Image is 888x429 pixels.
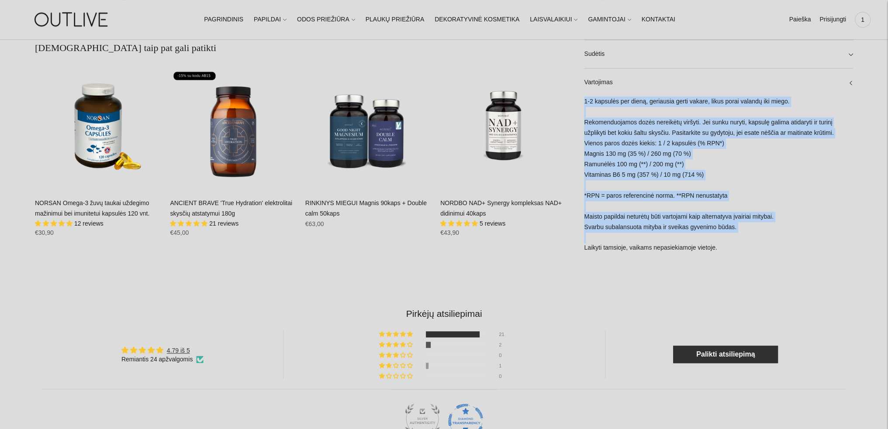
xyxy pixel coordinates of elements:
a: DEKORATYVINĖ KOSMETIKA [435,10,519,29]
a: Sudėtis [584,40,853,68]
a: GAMINTOJAI [588,10,631,29]
a: Paieška [789,10,811,29]
div: 2 [499,342,509,348]
a: 4.79 iš 5 [167,347,190,354]
a: NORDBO NAD+ Synergy kompleksas NAD+ didinimui 40kaps [440,63,567,189]
a: RINKINYS MIEGUI Magnis 90kaps + Double calm 50kaps [305,63,432,189]
div: 1 [499,363,509,369]
span: €63,00 [305,220,324,227]
div: 8% (2) reviews with 4 star rating [379,342,414,348]
a: Palikti atsiliepimą [673,346,778,363]
a: PAPILDAI [254,10,287,29]
img: Verified Checkmark [196,356,204,363]
h2: Pirkėjų atsiliepimai [42,307,846,320]
a: PAGRINDINIS [204,10,243,29]
a: NORSAN Omega-3 žuvų taukai uždegimo mažinimui bei imunitetui kapsulės 120 vnt. [35,63,161,189]
span: 5 reviews [480,220,505,227]
a: NORSAN Omega-3 žuvų taukai uždegimo mažinimui bei imunitetui kapsulės 120 vnt. [35,199,149,217]
div: Average rating is 4.79 stars [121,345,204,355]
span: 5.00 stars [440,220,480,227]
div: 21 [499,331,509,337]
span: 5.00 stars [170,220,209,227]
a: Vartojimas [584,69,853,96]
a: KONTAKTAI [642,10,675,29]
div: 88% (21) reviews with 5 star rating [379,331,414,337]
div: Remiantis 24 apžvalgomis [121,355,204,364]
a: Prisijungti [819,10,846,29]
img: OUTLIVE [17,4,127,34]
a: PLAUKŲ PRIEŽIŪRA [366,10,425,29]
div: 1-2 kapsulės per dieną, geriausia gerti vakare, likus porai valandų iki miego. Rekomenduojamos do... [584,96,853,262]
span: €30,90 [35,229,54,236]
a: ODOS PRIEŽIŪRA [297,10,355,29]
h2: [DEMOGRAPHIC_DATA] taip pat gali patikti [35,41,567,55]
span: 4.92 stars [35,220,74,227]
span: €45,00 [170,229,189,236]
a: LAISVALAIKIUI [530,10,577,29]
a: RINKINYS MIEGUI Magnis 90kaps + Double calm 50kaps [305,199,427,217]
span: 1 [857,14,869,26]
div: 4% (1) reviews with 2 star rating [379,363,414,369]
span: 21 reviews [209,220,238,227]
span: €43,90 [440,229,459,236]
span: 12 reviews [74,220,104,227]
a: NORDBO NAD+ Synergy kompleksas NAD+ didinimui 40kaps [440,199,562,217]
a: ANCIENT BRAVE 'True Hydration' elektrolitai skysčių atstatymui 180g [170,63,296,189]
a: ANCIENT BRAVE 'True Hydration' elektrolitai skysčių atstatymui 180g [170,199,292,217]
a: 1 [855,10,871,29]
